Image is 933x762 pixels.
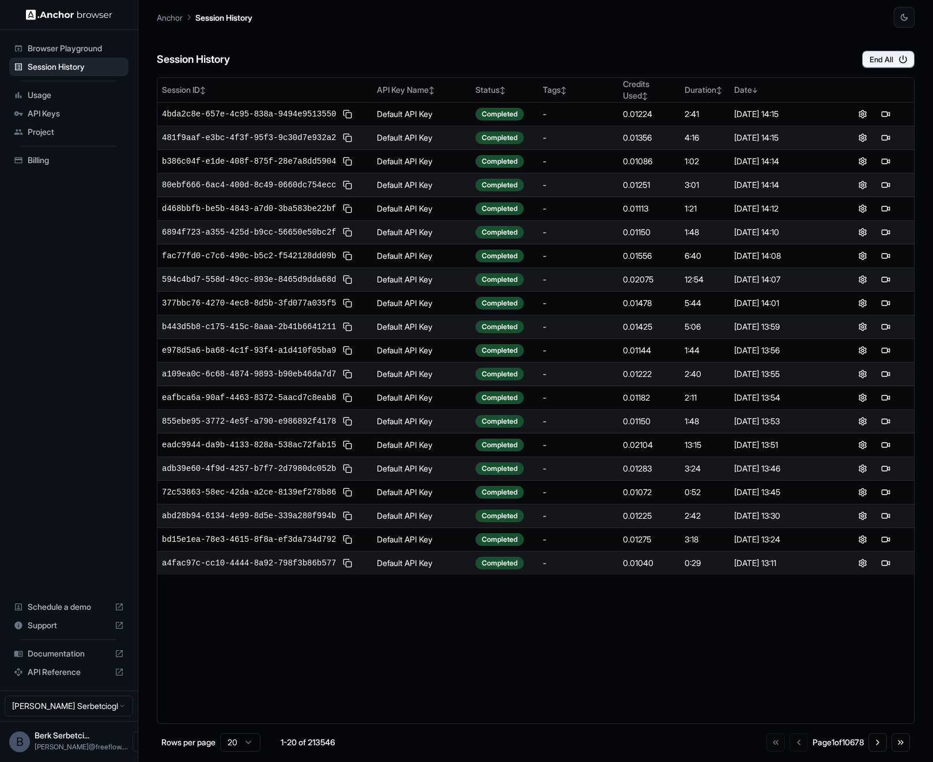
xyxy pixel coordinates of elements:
div: - [543,227,614,238]
span: ↕ [429,86,435,95]
div: [DATE] 13:46 [734,463,829,474]
span: eadc9944-da9b-4133-828a-538ac72fab15 [162,439,336,451]
div: Completed [475,391,524,404]
span: Session History [28,61,124,73]
div: 0.01224 [623,108,675,120]
p: Anchor [157,12,183,24]
span: ↓ [752,86,758,95]
div: 2:40 [685,368,725,380]
div: Completed [475,250,524,262]
td: Default API Key [372,315,471,339]
td: Default API Key [372,126,471,150]
div: [DATE] 14:08 [734,250,829,262]
span: 855ebe95-3772-4e5f-a790-e986892f4178 [162,416,336,427]
div: [DATE] 13:56 [734,345,829,356]
div: Completed [475,202,524,215]
span: e978d5a6-ba68-4c1f-93f4-a1d410f05ba9 [162,345,336,356]
div: 0.01478 [623,297,675,309]
div: Completed [475,131,524,144]
td: Default API Key [372,433,471,457]
div: [DATE] 13:59 [734,321,829,333]
span: ↕ [561,86,566,95]
div: Completed [475,320,524,333]
span: a4fac97c-cc10-4444-8a92-798f3b86b577 [162,557,336,569]
div: Status [475,84,534,96]
td: Default API Key [372,481,471,504]
span: ↕ [642,92,648,100]
div: [DATE] 13:53 [734,416,829,427]
td: Default API Key [372,103,471,126]
span: ↕ [500,86,505,95]
div: Duration [685,84,725,96]
span: ↕ [200,86,206,95]
div: Completed [475,439,524,451]
div: API Keys [9,104,129,123]
td: Default API Key [372,339,471,363]
div: 1:44 [685,345,725,356]
div: [DATE] 14:14 [734,179,829,191]
div: - [543,274,614,285]
div: 0.01150 [623,227,675,238]
div: 2:42 [685,510,725,522]
div: [DATE] 14:14 [734,156,829,167]
span: bd15e1ea-78e3-4615-8f8a-ef3da734d792 [162,534,336,545]
span: Project [28,126,124,138]
div: Completed [475,179,524,191]
div: 6:40 [685,250,725,262]
div: 0.01086 [623,156,675,167]
div: - [543,179,614,191]
span: b443d5b8-c175-415c-8aaa-2b41b6641211 [162,321,336,333]
span: 594c4bd7-558d-49cc-893e-8465d9dda68d [162,274,336,285]
span: eafbca6a-90af-4463-8372-5aacd7c8eab8 [162,392,336,403]
div: Support [9,616,129,635]
span: Support [28,620,110,631]
div: Browser Playground [9,39,129,58]
div: - [543,345,614,356]
td: Default API Key [372,457,471,481]
span: d468bbfb-be5b-4843-a7d0-3ba583be22bf [162,203,336,214]
td: Default API Key [372,410,471,433]
div: 3:01 [685,179,725,191]
span: Usage [28,89,124,101]
div: Schedule a demo [9,598,129,616]
button: End All [862,51,915,68]
span: abd28b94-6134-4e99-8d5e-339a280f994b [162,510,336,522]
div: 0.01150 [623,416,675,427]
div: 0.01113 [623,203,675,214]
div: - [543,203,614,214]
div: Credits Used [623,78,675,101]
div: [DATE] 14:01 [734,297,829,309]
span: b386c04f-e1de-408f-875f-28e7a8dd5904 [162,156,336,167]
span: 377bbc76-4270-4ec8-8d5b-3fd077a035f5 [162,297,336,309]
div: 0.01275 [623,534,675,545]
div: [DATE] 13:54 [734,392,829,403]
div: Project [9,123,129,141]
span: 80ebf666-6ac4-400d-8c49-0660dc754ecc [162,179,336,191]
div: - [543,463,614,474]
td: Default API Key [372,363,471,386]
div: 1:21 [685,203,725,214]
h6: Session History [157,51,230,68]
div: 5:44 [685,297,725,309]
span: 72c53863-58ec-42da-a2ce-8139ef278b86 [162,486,336,498]
div: 0.01425 [623,321,675,333]
div: [DATE] 14:10 [734,227,829,238]
div: 3:24 [685,463,725,474]
div: 0.01144 [623,345,675,356]
span: Browser Playground [28,43,124,54]
div: Completed [475,486,524,499]
div: Completed [475,273,524,286]
div: 0.01251 [623,179,675,191]
div: 2:41 [685,108,725,120]
div: Date [734,84,829,96]
div: [DATE] 14:15 [734,132,829,144]
div: [DATE] 13:45 [734,486,829,498]
div: - [543,534,614,545]
div: [DATE] 13:51 [734,439,829,451]
div: Billing [9,151,129,169]
span: API Keys [28,108,124,119]
td: Default API Key [372,528,471,552]
div: API Key Name [377,84,466,96]
button: Open menu [133,731,153,752]
div: 0.01283 [623,463,675,474]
